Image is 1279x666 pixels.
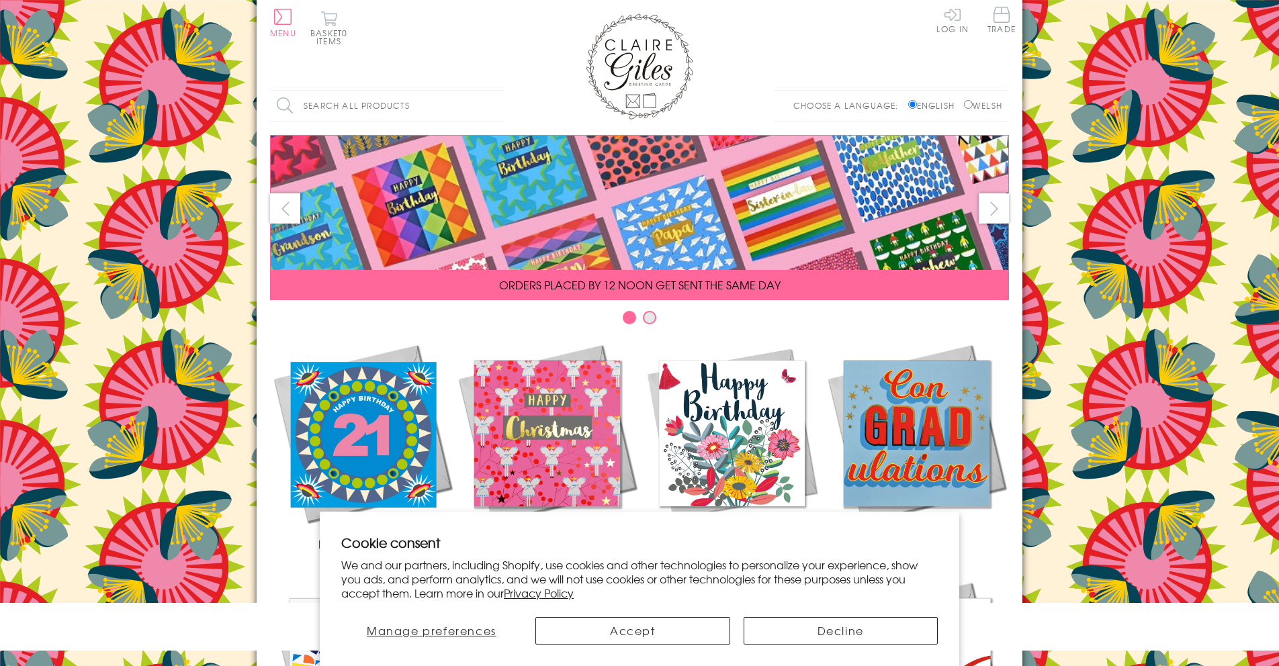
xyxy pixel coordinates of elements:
p: Choose a language: [793,99,906,111]
span: 0 items [316,27,347,47]
input: Welsh [964,100,973,109]
a: Academic [824,341,1009,552]
div: Carousel Pagination [270,310,1009,331]
span: New Releases [318,536,406,552]
img: Claire Giles Greetings Cards [586,13,693,120]
label: Welsh [964,99,1002,111]
span: Trade [987,7,1016,33]
button: Menu [270,9,296,37]
h2: Cookie consent [341,533,938,552]
a: Log In [936,7,969,33]
a: Privacy Policy [504,585,574,601]
button: Accept [535,617,730,645]
a: Christmas [455,341,639,552]
span: Menu [270,27,296,39]
button: prev [270,193,300,224]
span: Manage preferences [367,622,496,638]
input: Search [492,91,505,121]
a: Birthdays [639,341,824,552]
input: Search all products [270,91,505,121]
span: ORDERS PLACED BY 12 NOON GET SENT THE SAME DAY [499,277,781,293]
input: English [908,100,917,109]
button: next [979,193,1009,224]
button: Manage preferences [341,617,522,645]
label: English [908,99,961,111]
button: Carousel Page 2 [643,311,656,324]
a: Trade [987,7,1016,36]
p: We and our partners, including Shopify, use cookies and other technologies to personalize your ex... [341,558,938,600]
button: Decline [744,617,938,645]
button: Basket0 items [310,11,347,45]
a: New Releases [270,341,455,552]
button: Carousel Page 1 (Current Slide) [623,311,636,324]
